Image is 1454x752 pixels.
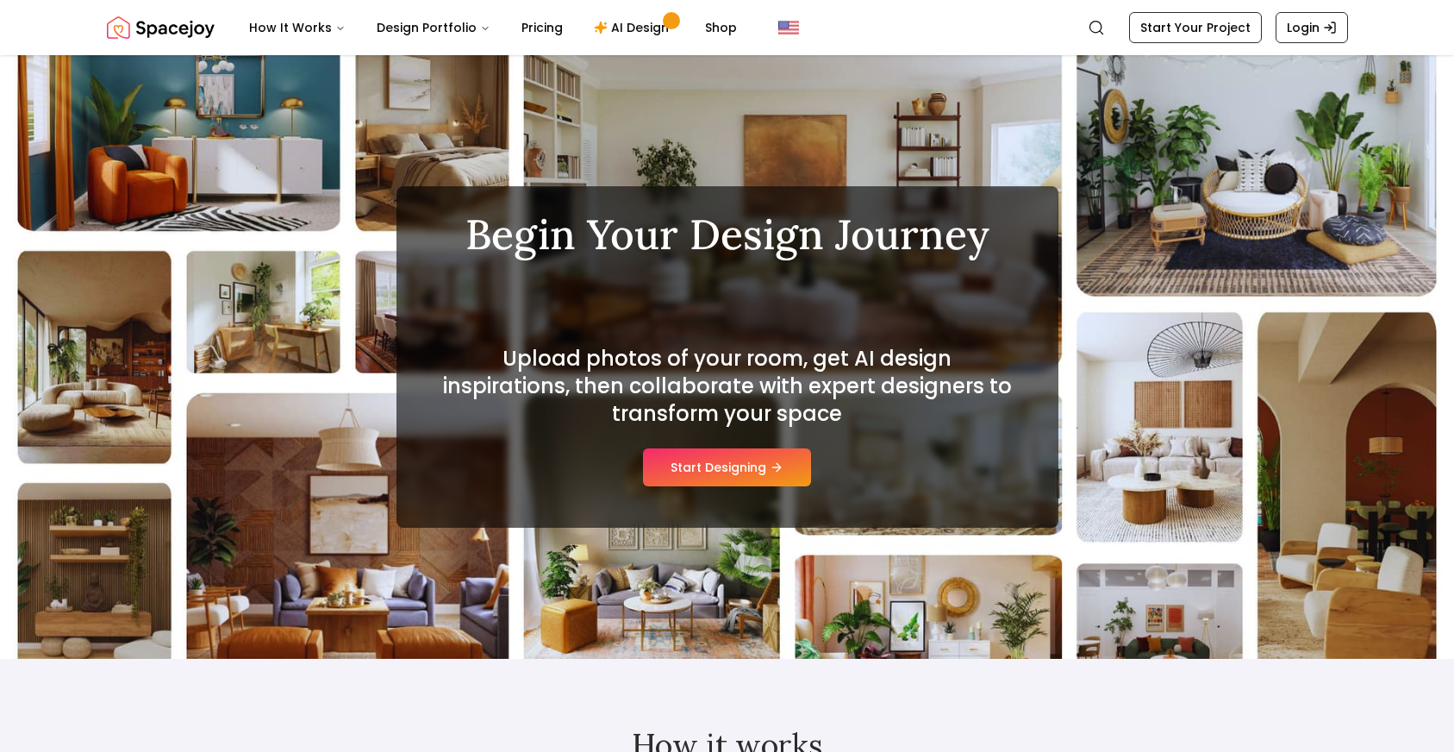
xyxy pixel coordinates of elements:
[438,214,1017,255] h1: Begin Your Design Journey
[778,17,799,38] img: United States
[438,345,1017,428] h2: Upload photos of your room, get AI design inspirations, then collaborate with expert designers to...
[508,10,577,45] a: Pricing
[580,10,688,45] a: AI Design
[235,10,359,45] button: How It Works
[107,10,215,45] img: Spacejoy Logo
[235,10,751,45] nav: Main
[1276,12,1348,43] a: Login
[363,10,504,45] button: Design Portfolio
[1129,12,1262,43] a: Start Your Project
[643,448,811,486] button: Start Designing
[107,10,215,45] a: Spacejoy
[691,10,751,45] a: Shop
